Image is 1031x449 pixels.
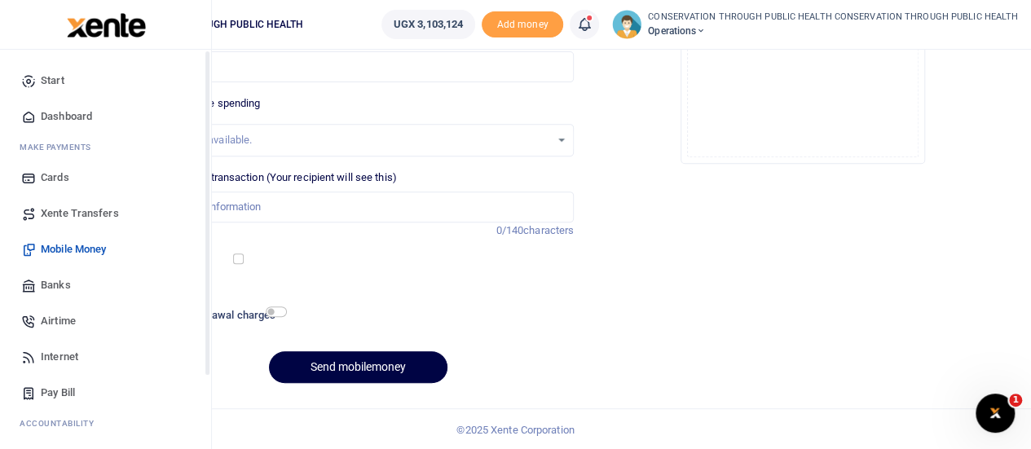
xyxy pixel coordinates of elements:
a: Banks [13,267,198,303]
a: profile-user CONSERVATION THROUGH PUBLIC HEALTH CONSERVATION THROUGH PUBLIC HEALTH Operations [612,10,1018,39]
span: Airtime [41,313,76,329]
span: Mobile Money [41,241,106,258]
input: UGX [143,51,574,82]
span: Dashboard [41,108,92,125]
li: M [13,134,198,160]
div: No options available. [155,132,550,148]
span: 0/140 [496,224,524,236]
span: Start [41,73,64,89]
iframe: Intercom live chat [976,394,1015,433]
img: logo-large [67,13,146,37]
span: Pay Bill [41,385,75,401]
span: Add money [482,11,563,38]
small: CONSERVATION THROUGH PUBLIC HEALTH CONSERVATION THROUGH PUBLIC HEALTH [648,11,1018,24]
a: Internet [13,339,198,375]
a: Add money [482,17,563,29]
a: logo-small logo-large logo-large [65,18,146,30]
span: characters [523,224,574,236]
span: Operations [648,24,1018,38]
label: Memo for this transaction (Your recipient will see this) [143,169,397,186]
span: Banks [41,277,71,293]
img: profile-user [612,10,641,39]
a: Cards [13,160,198,196]
a: Xente Transfers [13,196,198,231]
a: Airtime [13,303,198,339]
span: Internet [41,349,78,365]
button: Send mobilemoney [269,351,447,383]
span: 1 [1009,394,1022,407]
span: Xente Transfers [41,205,119,222]
input: Enter extra information [143,191,574,222]
a: UGX 3,103,124 [381,10,475,39]
span: ake Payments [28,141,91,153]
span: Cards [41,169,69,186]
li: Toup your wallet [482,11,563,38]
li: Ac [13,411,198,436]
a: Pay Bill [13,375,198,411]
span: countability [32,417,94,429]
span: UGX 3,103,124 [394,16,463,33]
a: Dashboard [13,99,198,134]
a: Mobile Money [13,231,198,267]
li: Wallet ballance [375,10,482,39]
a: Start [13,63,198,99]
